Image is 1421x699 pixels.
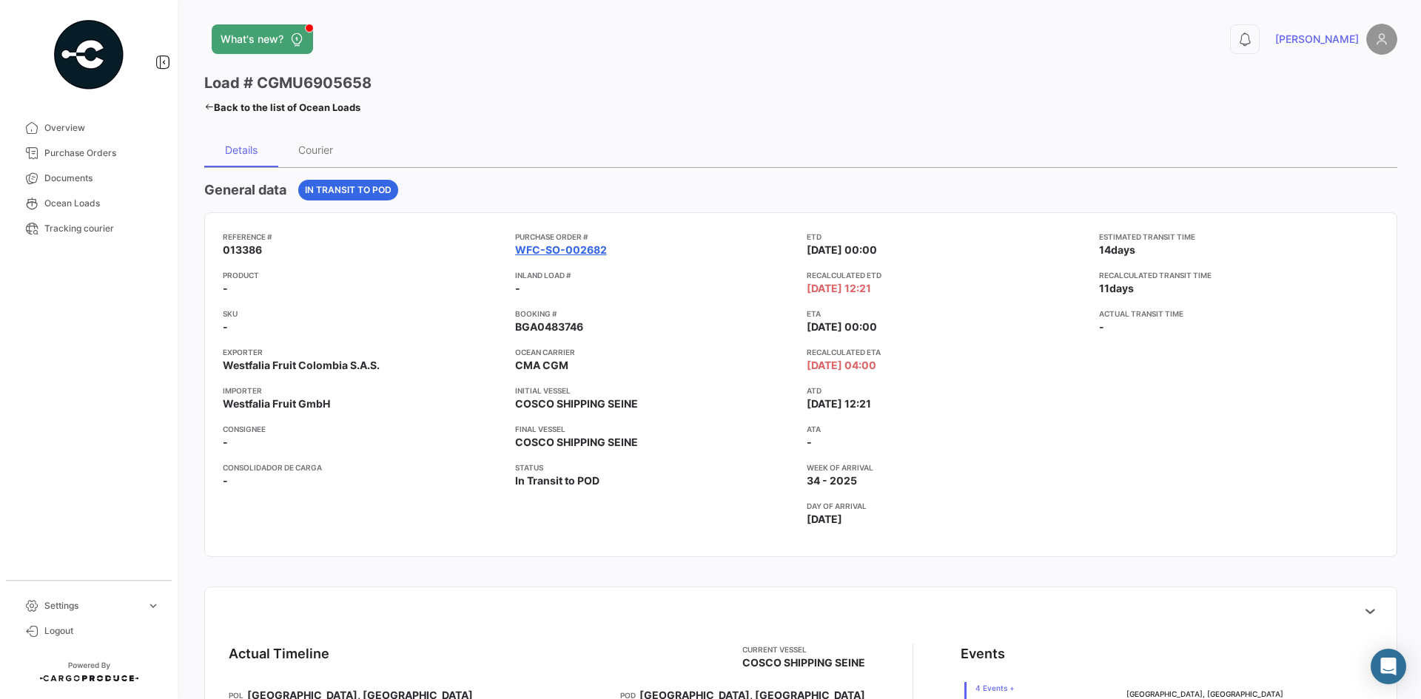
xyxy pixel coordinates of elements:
span: Documents [44,172,160,185]
span: BGA0483746 [515,320,583,334]
span: Logout [44,624,160,638]
app-card-info-title: Ocean Carrier [515,346,796,358]
span: [DATE] 12:21 [807,396,871,411]
a: Purchase Orders [12,141,166,166]
app-card-info-title: Status [515,462,796,473]
span: - [1099,320,1104,333]
span: Ocean Loads [44,197,160,210]
app-card-info-title: Inland Load # [515,269,796,281]
app-card-info-title: SKU [223,308,503,320]
span: Settings [44,599,141,612]
app-card-info-title: Initial Vessel [515,385,796,396]
span: 4 Events + [975,682,1053,694]
span: [DATE] 00:00 [807,243,877,257]
span: COSCO SHIPPING SEINE [742,655,865,670]
div: Details [225,143,258,156]
span: days [1109,282,1134,294]
div: Open Intercom Messenger [1371,649,1406,684]
a: Ocean Loads [12,191,166,216]
div: Actual Timeline [229,644,329,664]
span: [DATE] 12:21 [807,281,871,296]
span: Tracking courier [44,222,160,235]
app-card-info-title: Estimated transit time [1099,231,1380,243]
span: Westfalia Fruit GmbH [223,396,330,411]
span: days [1111,243,1135,256]
span: COSCO SHIPPING SEINE [515,396,638,411]
app-card-info-title: Recalculated transit time [1099,269,1380,281]
app-card-info-title: Consignee [223,423,503,435]
span: Purchase Orders [44,146,160,160]
app-card-info-title: ETD [807,231,1087,243]
div: Events [961,644,1005,664]
app-card-info-title: Day of arrival [807,500,1087,512]
a: Tracking courier [12,216,166,241]
span: - [223,281,228,296]
app-card-info-title: Final Vessel [515,423,796,435]
span: expand_more [147,599,160,612]
app-card-info-title: Current Vessel [742,644,865,655]
span: - [807,435,812,450]
a: Documents [12,166,166,191]
span: [DATE] 04:00 [807,358,876,373]
span: COSCO SHIPPING SEINE [515,435,638,450]
app-card-info-title: ETA [807,308,1087,320]
app-card-info-title: Recalculated ETA [807,346,1087,358]
span: 013386 [223,243,262,257]
h3: Load # CGMU6905658 [204,72,372,93]
app-card-info-title: Recalculated ETD [807,269,1087,281]
app-card-info-title: ATA [807,423,1087,435]
app-card-info-title: Consolidador de Carga [223,462,503,473]
app-card-info-title: Week of arrival [807,462,1087,473]
span: [DATE] 00:00 [807,320,877,334]
a: Overview [12,115,166,141]
span: 14 [1099,243,1111,256]
span: [DATE] [807,512,842,527]
div: Courier [298,143,333,156]
img: powered-by.png [52,18,126,92]
app-card-info-title: Purchase Order # [515,231,796,243]
app-card-info-title: Actual transit time [1099,308,1380,320]
span: In Transit to POD [515,473,599,488]
app-card-info-title: ATD [807,385,1087,396]
app-card-info-title: Booking # [515,308,796,320]
app-card-info-title: Exporter [223,346,503,358]
span: In Transit to POD [305,183,392,197]
a: WFC-SO-002682 [515,243,607,257]
h4: General data [204,180,286,200]
span: - [223,435,228,450]
span: 34 - 2025 [807,473,857,488]
button: What's new? [212,24,313,54]
app-card-info-title: Reference # [223,231,503,243]
app-card-info-title: Importer [223,385,503,396]
a: Back to the list of Ocean Loads [204,97,360,118]
span: - [223,473,228,488]
span: [PERSON_NAME] [1275,32,1359,47]
span: Overview [44,121,160,135]
img: placeholder-user.png [1366,24,1397,55]
span: CMA CGM [515,358,568,373]
span: 11 [1099,282,1109,294]
app-card-info-title: Product [223,269,503,281]
span: What's new? [221,32,283,47]
span: - [223,320,228,334]
span: Westfalia Fruit Colombia S.A.S. [223,358,380,373]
